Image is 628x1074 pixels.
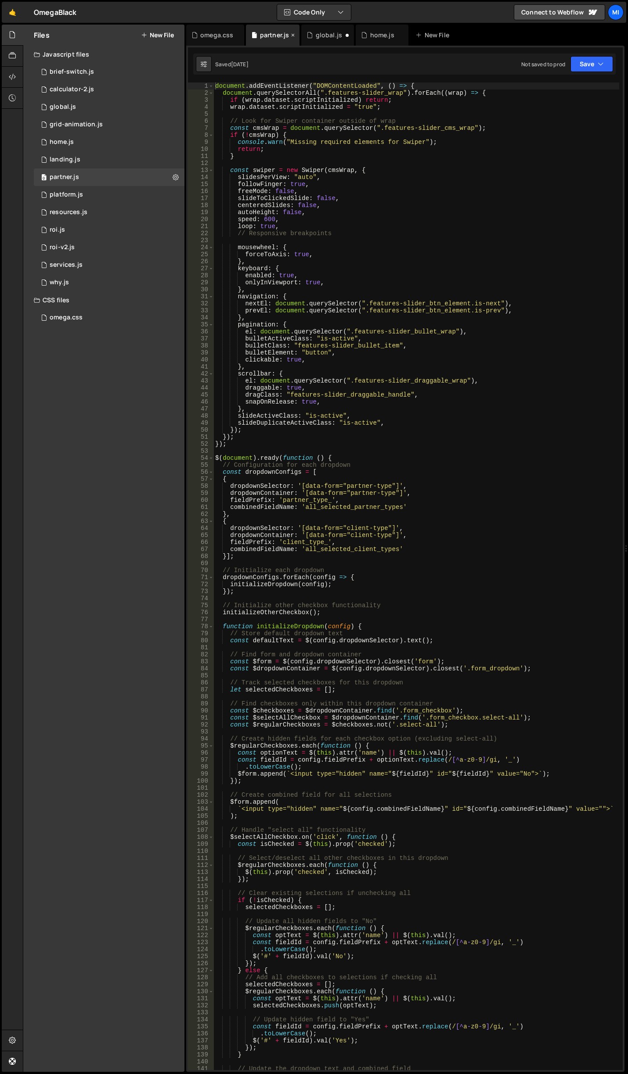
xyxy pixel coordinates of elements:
div: 86 [188,679,214,686]
div: 115 [188,883,214,890]
div: 13274/42731.js [34,239,184,256]
div: 60 [188,497,214,504]
div: 43 [188,377,214,384]
div: 119 [188,911,214,918]
div: 68 [188,553,214,560]
div: 75 [188,602,214,609]
div: 54 [188,455,214,462]
div: 126 [188,960,214,967]
div: 78 [188,623,214,630]
div: 13274/39081.js [34,63,184,81]
div: 47 [188,405,214,412]
div: 88 [188,693,214,700]
div: 80 [188,637,214,644]
div: 117 [188,897,214,904]
div: 13274/43119.js [34,81,184,98]
div: 98 [188,763,214,770]
div: 132 [188,1002,214,1009]
div: 87 [188,686,214,693]
div: global.js [316,31,342,39]
div: 56 [188,469,214,476]
div: 108 [188,834,214,841]
div: 1 [188,82,214,89]
div: 82 [188,651,214,658]
div: 13274/39834.js [34,98,184,116]
button: Code Only [277,4,351,20]
div: 10 [188,146,214,153]
div: 113 [188,869,214,876]
div: [DATE] [231,61,249,68]
div: platform.js [50,191,83,199]
div: 8 [188,132,214,139]
div: 96 [188,749,214,756]
div: 127 [188,967,214,974]
div: 101 [188,784,214,791]
div: 27 [188,265,214,272]
div: 129 [188,981,214,988]
div: 41 [188,363,214,370]
div: grid-animation.js [50,121,103,129]
div: 105 [188,813,214,820]
div: 45 [188,391,214,398]
div: 116 [188,890,214,897]
div: 67 [188,546,214,553]
div: 124 [188,946,214,953]
h2: Files [34,30,50,40]
div: 25 [188,251,214,258]
div: 13274/44353.js [34,204,184,221]
div: 90 [188,707,214,714]
div: 52 [188,440,214,447]
div: 133 [188,1009,214,1016]
div: 110 [188,848,214,855]
div: 130 [188,988,214,995]
div: partner.js [260,31,289,39]
div: 140 [188,1058,214,1065]
div: 84 [188,665,214,672]
a: Connect to Webflow [514,4,605,20]
div: 76 [188,609,214,616]
div: landing.js [50,156,80,164]
div: 13274/39720.js [34,168,184,186]
div: home.js [370,31,394,39]
div: 74 [188,595,214,602]
div: 69 [188,560,214,567]
div: 49 [188,419,214,426]
div: 6 [188,118,214,125]
div: 13274/38066.js [34,186,184,204]
div: 61 [188,504,214,511]
div: 141 [188,1065,214,1072]
div: 81 [188,644,214,651]
div: 34 [188,314,214,321]
a: 🤙 [2,2,23,23]
div: 66 [188,539,214,546]
div: omega.css [50,314,83,322]
div: 44 [188,384,214,391]
div: 123 [188,939,214,946]
div: 13 [188,167,214,174]
div: 40 [188,356,214,363]
button: Save [570,56,613,72]
div: 57 [188,476,214,483]
div: 2 [188,89,214,97]
div: 32 [188,300,214,307]
div: 3 [188,97,214,104]
div: 20 [188,216,214,223]
div: 83 [188,658,214,665]
div: 22 [188,230,214,237]
div: 7 [188,125,214,132]
div: 58 [188,483,214,490]
div: 30 [188,286,214,293]
div: home.js [50,138,74,146]
div: 103 [188,798,214,805]
div: 37 [188,335,214,342]
div: 114 [188,876,214,883]
div: 109 [188,841,214,848]
div: Not saved to prod [521,61,565,68]
div: 13274/33778.js [34,116,184,133]
div: 16 [188,188,214,195]
div: resources.js [50,208,87,216]
div: 13274/38776.js [34,274,184,291]
div: 62 [188,511,214,518]
div: 11 [188,153,214,160]
div: 120 [188,918,214,925]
